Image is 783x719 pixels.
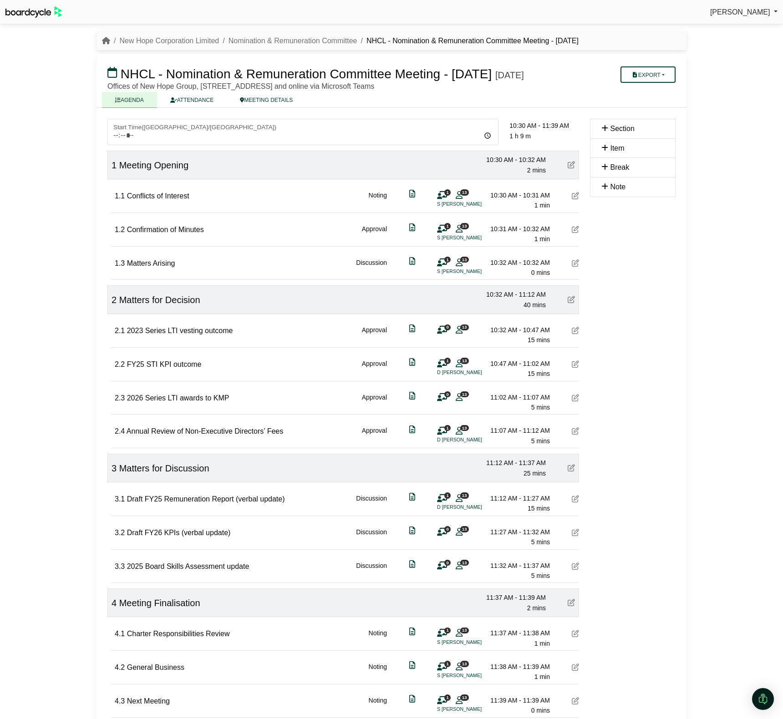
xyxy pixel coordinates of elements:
span: 1 [112,160,117,170]
span: 5 mins [531,437,550,445]
div: Noting [369,662,387,682]
span: 1.2 [115,226,125,233]
div: 11:07 AM - 11:12 AM [486,425,550,435]
span: 3.2 [115,529,125,537]
div: 11:02 AM - 11:07 AM [486,392,550,402]
span: 1 [444,223,451,229]
div: 11:12 AM - 11:37 AM [482,458,546,468]
span: 13 [460,223,469,229]
span: 3.1 [115,495,125,503]
div: Discussion [356,561,387,581]
span: [PERSON_NAME] [710,8,770,16]
span: 25 mins [524,470,546,477]
span: 15 mins [528,370,550,377]
div: 10:31 AM - 10:32 AM [486,224,550,234]
span: 0 [444,324,451,330]
div: 11:27 AM - 11:32 AM [486,527,550,537]
span: Note [610,183,625,191]
span: Matters Arising [127,259,175,267]
span: 13 [460,358,469,364]
span: 1 [444,694,451,700]
div: Noting [369,628,387,648]
span: 40 mins [524,301,546,309]
span: 4.2 [115,663,125,671]
img: BoardcycleBlackGreen-aaafeed430059cb809a45853b8cf6d952af9d84e6e89e1f1685b34bfd5cb7d64.svg [5,6,62,18]
span: Draft FY26 KPIs (verbal update) [127,529,231,537]
div: 10:32 AM - 10:47 AM [486,325,550,335]
span: 5 mins [531,538,550,546]
span: Meeting Finalisation [119,598,200,608]
span: 5 mins [531,404,550,411]
span: 15 mins [528,505,550,512]
li: S [PERSON_NAME] [437,268,505,275]
span: 1 [444,189,451,195]
div: Discussion [356,493,387,514]
div: 11:32 AM - 11:37 AM [486,561,550,571]
span: FY25 STI KPI outcome [127,360,202,368]
span: 3.3 [115,562,125,570]
div: Noting [369,695,387,716]
div: 11:38 AM - 11:39 AM [486,662,550,672]
span: 13 [460,324,469,330]
li: D [PERSON_NAME] [437,436,505,444]
span: 0 [444,526,451,532]
span: 13 [460,661,469,667]
span: General Business [127,663,184,671]
span: 1 [444,661,451,667]
span: 2 mins [527,604,546,612]
a: New Hope Corporation Limited [119,37,219,45]
span: 0 mins [531,707,550,714]
div: 10:30 AM - 11:39 AM [509,121,579,131]
div: 10:47 AM - 11:02 AM [486,359,550,369]
div: Approval [362,425,387,446]
span: 2 [112,295,117,305]
span: 0 mins [531,269,550,276]
span: Meeting Opening [119,160,188,170]
span: 15 mins [528,336,550,344]
span: 13 [460,628,469,633]
li: S [PERSON_NAME] [437,672,505,679]
a: AGENDA [102,92,157,108]
span: 13 [460,694,469,700]
a: MEETING DETAILS [227,92,306,108]
div: 11:37 AM - 11:39 AM [482,592,546,603]
span: 2.3 [115,394,125,402]
div: Approval [362,224,387,244]
span: 4.1 [115,630,125,638]
button: Export [620,66,676,83]
span: 1 min [534,202,550,209]
div: 10:30 AM - 10:31 AM [486,190,550,200]
span: 2.1 [115,327,125,334]
span: Matters for Decision [119,295,200,305]
li: D [PERSON_NAME] [437,369,505,376]
span: 13 [460,257,469,263]
div: Approval [362,392,387,413]
span: 13 [460,391,469,397]
span: Charter Responsibilities Review [127,630,230,638]
span: 2 mins [527,167,546,174]
li: S [PERSON_NAME] [437,705,505,713]
li: S [PERSON_NAME] [437,638,505,646]
span: 13 [460,526,469,532]
span: 2023 Series LTI vesting outcome [127,327,233,334]
a: [PERSON_NAME] [710,6,778,18]
span: 1 [444,257,451,263]
span: Draft FY25 Remuneration Report (verbal update) [127,495,285,503]
span: 0 [444,391,451,397]
div: Discussion [356,527,387,547]
span: 2026 Series LTI awards to KMP [127,394,229,402]
span: Conflicts of Interest [127,192,189,200]
div: 10:32 AM - 11:12 AM [482,289,546,299]
div: 10:32 AM - 10:32 AM [486,258,550,268]
div: Approval [362,325,387,345]
span: 1 min [534,640,550,647]
span: 1 [444,628,451,633]
span: 13 [460,189,469,195]
div: 11:12 AM - 11:27 AM [486,493,550,503]
div: Discussion [356,258,387,278]
li: NHCL - Nomination & Remuneration Committee Meeting - [DATE] [357,35,578,47]
span: Break [610,163,629,171]
span: 4.3 [115,697,125,705]
li: D [PERSON_NAME] [437,503,505,511]
div: 11:37 AM - 11:38 AM [486,628,550,638]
